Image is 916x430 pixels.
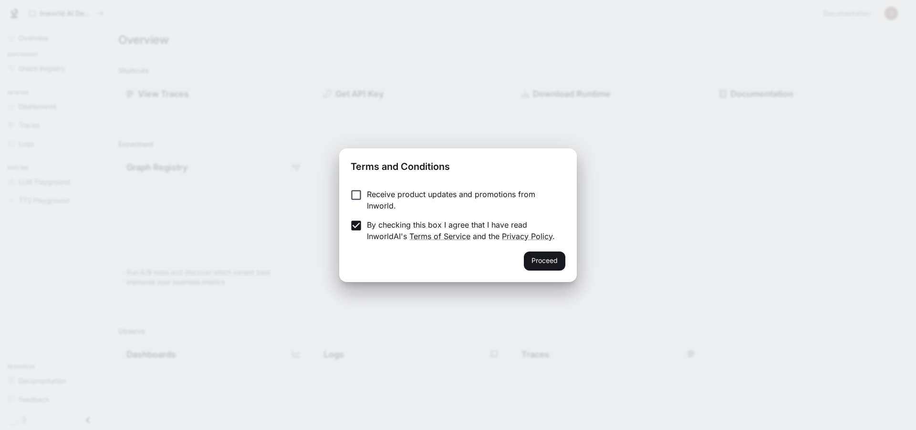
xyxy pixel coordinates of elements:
[502,231,552,241] a: Privacy Policy
[409,231,470,241] a: Terms of Service
[367,219,558,242] p: By checking this box I agree that I have read InworldAI's and the .
[367,189,558,211] p: Receive product updates and promotions from Inworld.
[339,148,577,181] h2: Terms and Conditions
[524,252,565,271] button: Proceed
